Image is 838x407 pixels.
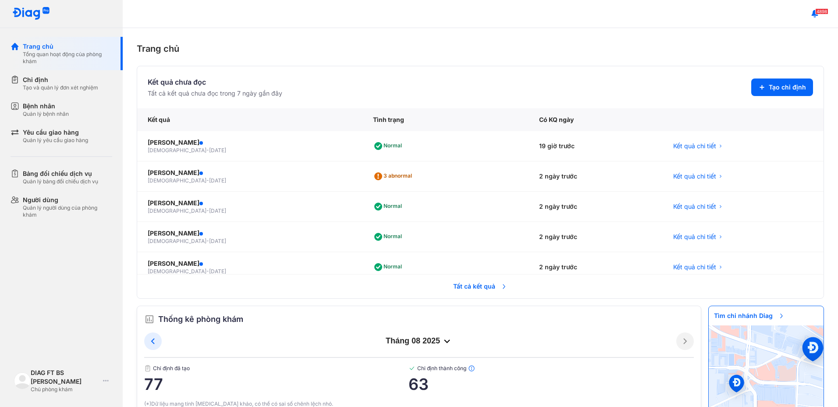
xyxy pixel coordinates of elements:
span: 4898 [815,8,828,14]
span: [DATE] [209,268,226,275]
span: Tất cả kết quả [448,277,513,296]
span: [DEMOGRAPHIC_DATA] [148,238,206,244]
div: 2 ngày trước [529,252,663,282]
div: Bệnh nhân [23,102,69,111]
span: [DATE] [209,207,226,214]
div: 2 ngày trước [529,161,663,192]
span: - [206,147,209,154]
div: [PERSON_NAME] [148,168,352,177]
span: - [206,207,209,214]
span: [DEMOGRAPHIC_DATA] [148,147,206,154]
div: 2 ngày trước [529,222,663,252]
div: Quản lý bảng đối chiếu dịch vụ [23,178,98,185]
button: Tạo chỉ định [751,79,813,96]
img: logo [14,372,31,389]
span: - [206,177,209,184]
div: Người dùng [23,196,112,204]
div: Có KQ ngày [529,108,663,131]
img: document.50c4cfd0.svg [144,365,151,372]
span: [DATE] [209,147,226,154]
div: Quản lý yêu cầu giao hàng [23,137,88,144]
span: Chỉ định đã tạo [144,365,408,372]
div: Normal [373,260,405,274]
span: 77 [144,375,408,393]
div: Tạo và quản lý đơn xét nghiệm [23,84,98,91]
span: - [206,238,209,244]
div: Yêu cầu giao hàng [23,128,88,137]
div: 19 giờ trước [529,131,663,161]
div: Trang chủ [23,42,112,51]
div: [PERSON_NAME] [148,199,352,207]
div: Kết quả chưa đọc [148,77,282,87]
div: Quản lý bệnh nhân [23,111,69,118]
span: [DATE] [209,177,226,184]
img: checked-green.01cc79e0.svg [408,365,415,372]
div: Normal [373,139,405,153]
div: [PERSON_NAME] [148,259,352,268]
div: [PERSON_NAME] [148,229,352,238]
span: [DEMOGRAPHIC_DATA] [148,177,206,184]
span: Thống kê phòng khám [158,313,243,325]
div: Chỉ định [23,75,98,84]
img: logo [12,7,50,21]
span: Kết quả chi tiết [673,263,716,271]
div: Bảng đối chiếu dịch vụ [23,169,98,178]
div: Normal [373,230,405,244]
span: Tìm chi nhánh Diag [709,306,790,325]
div: Chủ phòng khám [31,386,99,393]
span: Tạo chỉ định [769,83,806,92]
div: [PERSON_NAME] [148,138,352,147]
span: Chỉ định thành công [408,365,694,372]
img: order.5a6da16c.svg [144,314,155,325]
span: Kết quả chi tiết [673,172,716,181]
div: Kết quả [137,108,362,131]
div: 3 abnormal [373,169,415,183]
div: Normal [373,200,405,214]
span: Kết quả chi tiết [673,202,716,211]
span: - [206,268,209,275]
span: [DEMOGRAPHIC_DATA] [148,207,206,214]
div: DIAG FT BS [PERSON_NAME] [31,368,99,386]
div: 2 ngày trước [529,192,663,222]
span: [DATE] [209,238,226,244]
div: Quản lý người dùng của phòng khám [23,204,112,218]
span: Kết quả chi tiết [673,232,716,241]
div: tháng 08 2025 [162,336,676,346]
div: Tất cả kết quả chưa đọc trong 7 ngày gần đây [148,89,282,98]
div: Tổng quan hoạt động của phòng khám [23,51,112,65]
span: Kết quả chi tiết [673,142,716,150]
img: info.7e716105.svg [468,365,475,372]
span: [DEMOGRAPHIC_DATA] [148,268,206,275]
div: Tình trạng [362,108,528,131]
span: 63 [408,375,694,393]
div: Trang chủ [137,42,824,55]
